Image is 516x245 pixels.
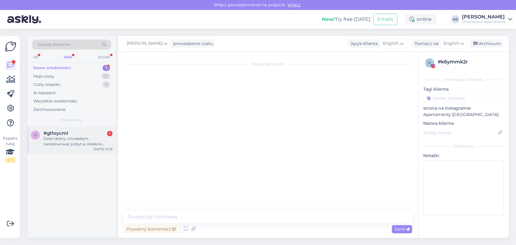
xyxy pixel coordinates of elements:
input: Dodaj nazwę [424,129,497,136]
div: 1 [107,131,112,136]
div: Informacje o kliencie [423,77,504,82]
img: Askly Logo [5,41,16,52]
div: Dodatkowy [423,143,504,149]
div: # k6ymmk2r [438,58,502,66]
div: Downtown Apartments [462,19,506,24]
div: 1 [102,82,110,88]
p: strona na Instagramie [423,105,504,111]
div: Wszystkie wiadomości [33,98,77,104]
div: Język Klienta [348,40,378,47]
div: Moje czaty [33,73,54,79]
div: 2 / 3 [5,157,16,163]
div: Popatrz tutaj [5,136,16,163]
span: English [443,40,459,47]
div: 7 [102,73,110,79]
div: Dzień dobry, chciałabym zarezerwować pobyt w obiekcie Letnica seaside przez booking. Będę potrzeb... [44,136,112,147]
p: Tagi klienta [423,86,504,92]
p: Apartamenty [GEOGRAPHIC_DATA] [423,111,504,118]
div: Zarchiwizowane [33,107,66,113]
span: k [428,60,431,65]
div: Socials [96,53,111,61]
input: Dodać etykietę [423,94,504,103]
button: Emails [373,14,397,25]
div: All [32,53,39,61]
div: Nowe wiadomości [33,65,71,71]
div: prowadzenie czatu [171,40,213,47]
span: Włącz [286,2,302,8]
div: AS [451,15,459,24]
div: Czaty zespołu [33,82,60,88]
div: Archiwum [470,40,503,48]
div: AI Assistant [33,90,56,96]
span: g [34,133,37,137]
span: English [383,40,399,47]
span: Szukaj klientów [37,41,70,48]
span: Send [394,226,410,232]
div: Tłumacz na [412,40,438,47]
span: [PERSON_NAME] [127,40,163,47]
div: [DATE] 10:29 [94,147,112,151]
div: [PERSON_NAME] [462,15,506,19]
div: online [404,14,436,25]
a: [PERSON_NAME]Downtown Apartments [462,15,512,24]
div: Prywatny komentarz [124,225,178,233]
div: Web [62,53,73,61]
div: Rozpoczął się czat [124,61,412,67]
p: Notatki [423,153,504,159]
div: Try free [DATE]: [322,16,371,23]
b: New! [322,16,335,22]
span: #gt1oycml [44,131,68,136]
div: 1 [102,65,110,71]
p: Nazwa klienta [423,120,504,127]
span: Nowe czaty [61,117,83,123]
